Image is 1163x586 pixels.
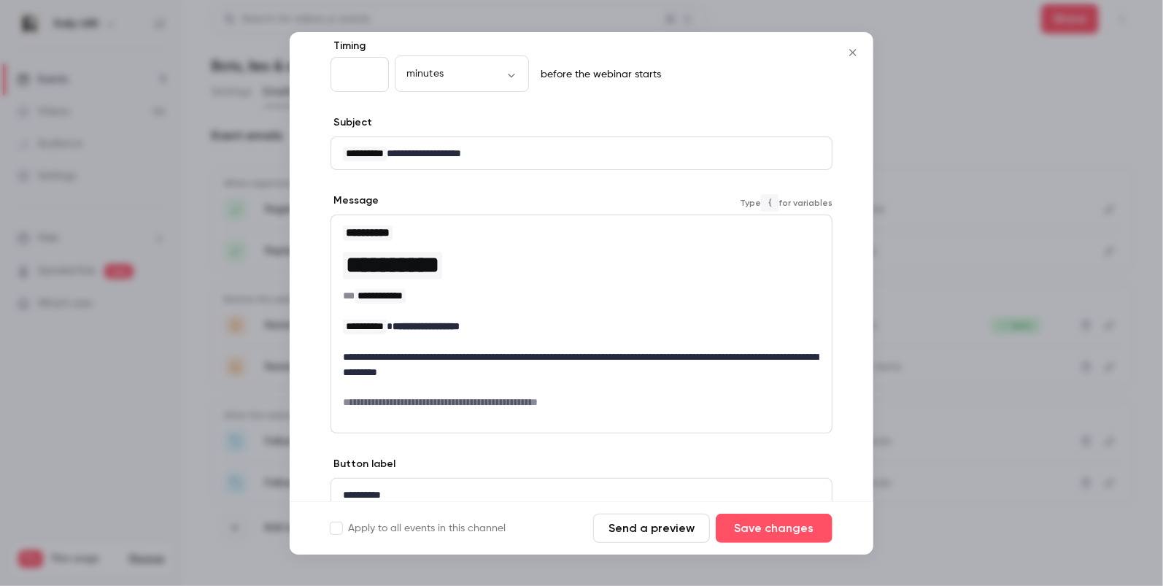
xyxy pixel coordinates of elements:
span: Type for variables [740,194,832,212]
button: Close [838,38,868,67]
div: editor [331,137,832,170]
div: editor [331,215,832,418]
div: minutes [395,66,529,81]
p: before the webinar starts [535,67,661,82]
label: Apply to all events in this channel [331,521,506,536]
code: { [761,194,778,212]
div: editor [331,479,832,512]
label: Button label [331,457,395,471]
button: Save changes [716,514,832,543]
label: Timing [331,39,832,53]
label: Subject [331,115,372,130]
label: Message [331,193,379,208]
button: Send a preview [593,514,710,543]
